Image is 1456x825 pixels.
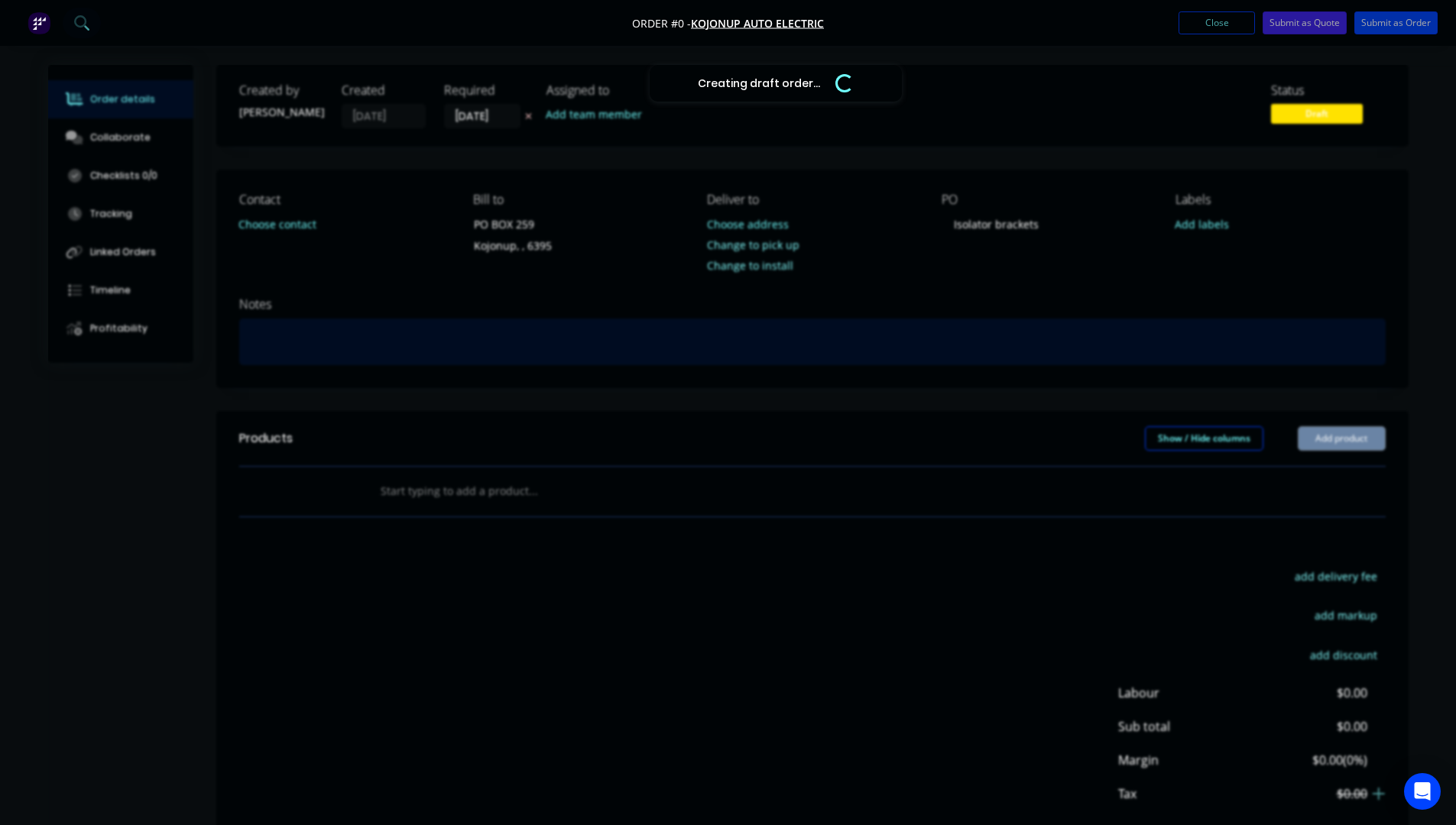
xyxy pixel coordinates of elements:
[28,11,50,34] img: Factory
[1404,773,1441,810] div: Open Intercom Messenger
[1354,11,1438,34] button: Submit as Order
[650,65,902,102] div: Creating draft order...
[632,16,691,31] span: Order #0 -
[1179,11,1255,34] button: Close
[691,16,824,31] a: KOJONUP AUTO ELECTRIC
[1263,11,1347,34] button: Submit as Quote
